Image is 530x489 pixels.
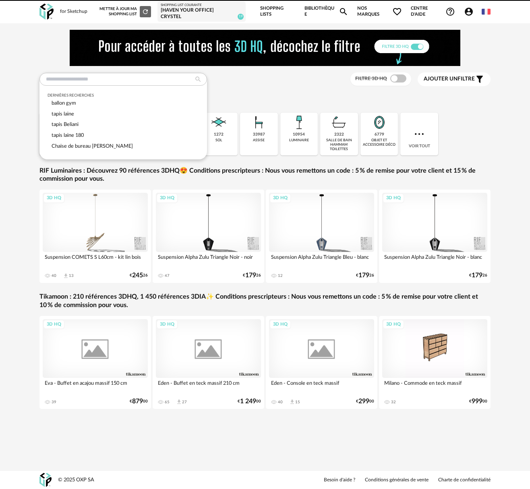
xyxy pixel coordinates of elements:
[445,7,455,17] span: Help Circle Outline icon
[215,138,222,142] div: sol
[329,113,349,132] img: Salle%20de%20bain.png
[156,193,178,203] div: 3D HQ
[379,316,491,409] a: 3D HQ Milano - Commode en teck massif 32 €99900
[400,113,438,155] div: Voir tout
[438,477,491,483] a: Charte de confidentialité
[69,273,74,278] div: 13
[142,9,149,13] span: Refresh icon
[52,400,56,404] div: 39
[176,399,182,405] span: Download icon
[209,113,228,132] img: Sol.png
[472,399,482,404] span: 999
[161,7,242,20] div: [Haven your Office] Crystel
[289,138,309,142] div: luminaire
[365,477,429,483] a: Conditions générales de vente
[472,273,482,278] span: 179
[278,400,283,404] div: 40
[52,111,74,116] span: tapis laine
[383,320,404,330] div: 3D HQ
[469,273,487,278] div: € 26
[132,399,143,404] span: 879
[58,477,94,483] div: © 2025 OXP SA
[161,3,242,20] a: Shopping List courante [Haven your Office] Crystel 19
[52,122,79,127] span: tapis Beliani
[39,293,491,309] a: Tikamoon : 210 références 3DHQ, 1 450 références 3DIA✨ Conditions prescripteurs : Nous vous remet...
[156,378,261,394] div: Eden - Buffet en teck massif 210 cm
[269,193,291,203] div: 3D HQ
[39,4,54,20] img: OXP
[339,7,348,17] span: Magnify icon
[165,273,170,278] div: 47
[60,8,87,15] div: for Sketchup
[334,132,344,137] div: 2322
[70,30,460,66] img: FILTRE%20HQ%20NEW_V1%20(4).gif
[132,273,143,278] span: 245
[130,399,148,404] div: € 00
[356,399,374,404] div: € 00
[358,273,369,278] span: 179
[269,320,291,330] div: 3D HQ
[240,399,256,404] span: 1 249
[43,378,148,394] div: Eva - Buffet en acajou massif 150 cm
[253,132,265,137] div: 33987
[375,132,384,137] div: 6779
[165,400,170,404] div: 65
[464,7,477,17] span: Account Circle icon
[52,101,76,105] span: ballon gym
[39,190,151,283] a: 3D HQ Suspension COMETS S L60cm - kit lin bois 40 Download icon 13 €24526
[464,7,474,17] span: Account Circle icon
[182,400,187,404] div: 27
[418,72,491,86] button: Ajouter unfiltre Filter icon
[392,7,402,17] span: Heart Outline icon
[243,273,261,278] div: € 26
[324,477,355,483] a: Besoin d'aide ?
[39,316,151,409] a: 3D HQ Eva - Buffet en acajou massif 150 cm 39 €87900
[413,128,426,140] img: more.7b13dc1.svg
[424,76,475,83] span: filtre
[379,190,491,283] a: 3D HQ Suspension Alpha Zulu Triangle Noir - blanc €17926
[43,252,148,268] div: Suspension COMETS S L60cm - kit lin bois
[52,144,133,149] span: Chaise de bureau [PERSON_NAME]
[358,399,369,404] span: 299
[269,252,374,268] div: Suspension Alpha Zulu Triangle Bleu - blanc
[161,3,242,7] div: Shopping List courante
[130,273,148,278] div: € 26
[295,400,300,404] div: 15
[253,138,265,142] div: assise
[249,113,269,132] img: Assise.png
[323,138,356,152] div: salle de bain hammam toilettes
[278,273,283,278] div: 12
[289,399,295,405] span: Download icon
[289,113,308,132] img: Luminaire.png
[52,273,56,278] div: 40
[269,378,374,394] div: Eden - Console en teck massif
[39,473,52,487] img: OXP
[383,193,404,203] div: 3D HQ
[153,190,264,283] a: 3D HQ Suspension Alpha Zulu Triangle Noir - noir 47 €17926
[370,113,389,132] img: Miroir.png
[411,6,455,17] span: Centre d'aideHelp Circle Outline icon
[382,378,487,394] div: Milano - Commode en teck massif
[363,138,396,147] div: objet et accessoire déco
[266,190,377,283] a: 3D HQ Suspension Alpha Zulu Triangle Bleu - blanc 12 €17926
[52,133,84,138] span: tapis laine 180
[482,7,491,16] img: fr
[475,74,484,84] span: Filter icon
[156,252,261,268] div: Suspension Alpha Zulu Triangle Noir - noir
[424,76,458,82] span: Ajouter un
[99,6,151,17] div: Mettre à jour ma Shopping List
[48,93,199,98] div: Dernières recherches
[469,399,487,404] div: € 00
[238,14,244,20] span: 19
[156,320,178,330] div: 3D HQ
[355,76,387,81] span: Filtre 3D HQ
[293,132,305,137] div: 10954
[245,273,256,278] span: 179
[391,400,396,404] div: 32
[238,399,261,404] div: € 00
[266,316,377,409] a: 3D HQ Eden - Console en teck massif 40 Download icon 15 €29900
[39,167,491,184] a: RIF Luminaires : Découvrez 90 références 3DHQ😍 Conditions prescripteurs : Nous vous remettons un ...
[43,320,65,330] div: 3D HQ
[43,193,65,203] div: 3D HQ
[356,273,374,278] div: € 26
